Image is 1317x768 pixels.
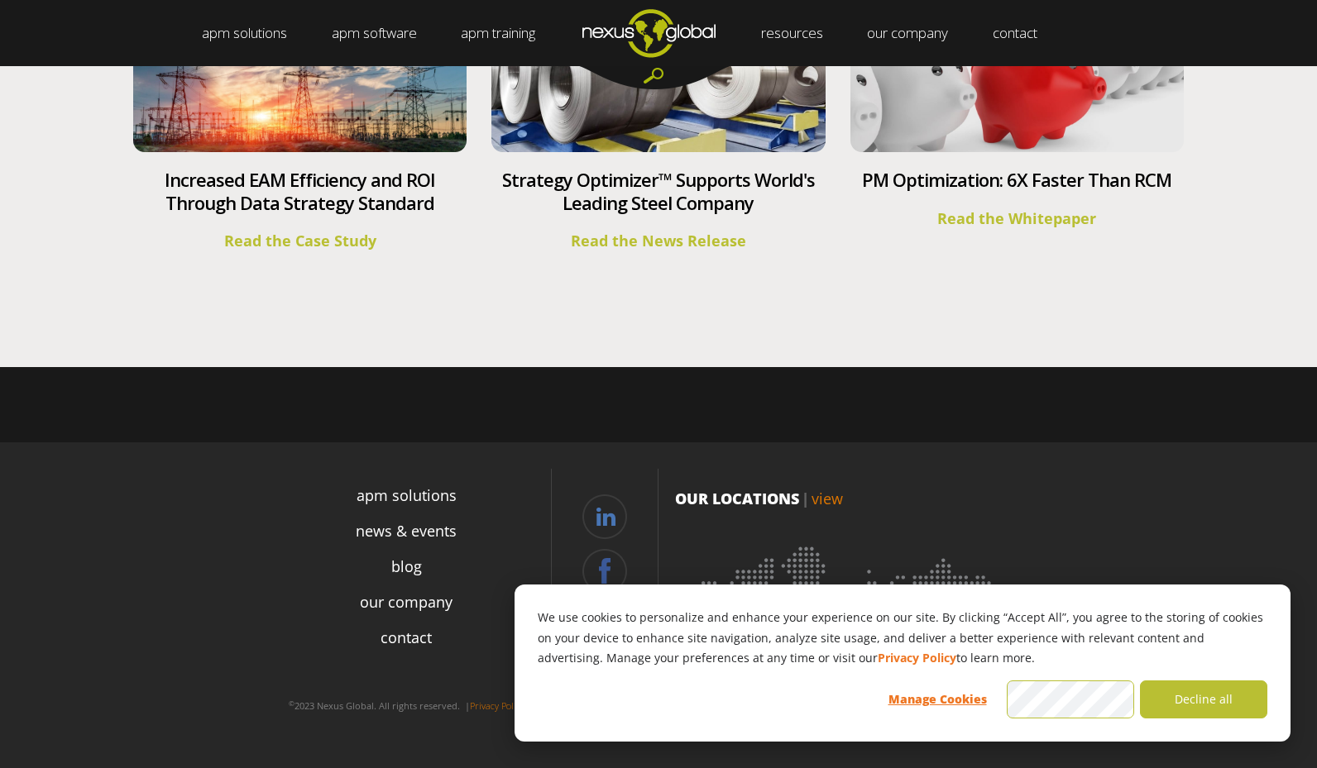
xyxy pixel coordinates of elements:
a: Strategy Optimizer™ Supports World's Leading Steel Company [502,167,815,215]
button: Accept all [1007,680,1134,718]
div: Navigation Menu [261,478,551,686]
p: We use cookies to personalize and enhance your experience on our site. By clicking “Accept All”, ... [538,608,1267,669]
a: Privacy Policy [470,699,524,712]
a: contact [381,627,432,649]
button: Decline all [1140,680,1267,718]
p: OUR LOCATIONS [675,488,1039,509]
a: view [812,489,843,508]
a: our company [360,591,453,613]
a: blog [391,556,422,578]
a: Read the News Release [571,231,746,250]
button: Manage Cookies [874,680,1001,718]
span: | [802,489,809,508]
a: Increased EAM Efficiency and ROI Through Data Strategy Standard [165,167,435,215]
a: Privacy Policy [878,648,956,669]
p: 2023 Nexus Global. All rights reserved. | [261,693,551,719]
a: Read the Case Study [224,231,376,250]
a: news & events [356,520,457,542]
a: Read the Whitepaper [937,208,1096,228]
a: apm solutions [357,484,457,507]
a: PM Optimization: 6X Faster Than RCM [862,167,1171,192]
img: Location map [675,526,1039,749]
sup: © [289,699,295,708]
div: Cookie banner [515,584,1291,742]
